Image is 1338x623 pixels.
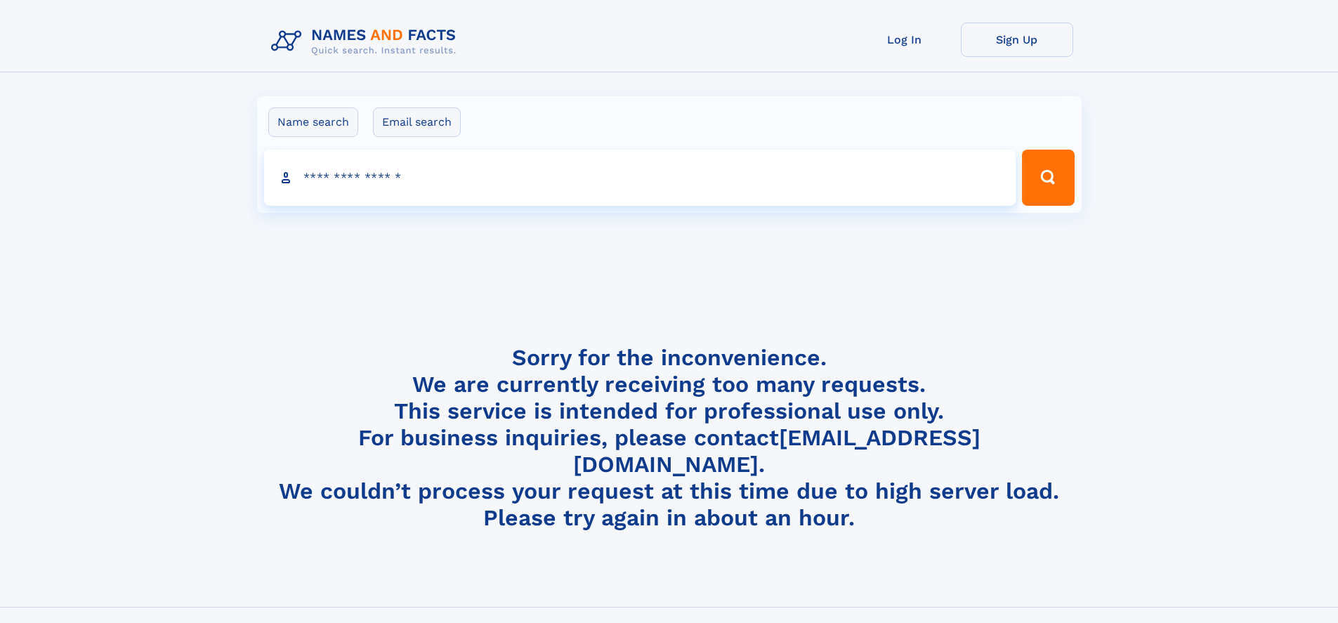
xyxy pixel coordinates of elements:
[848,22,961,57] a: Log In
[373,107,461,137] label: Email search
[265,22,468,60] img: Logo Names and Facts
[268,107,358,137] label: Name search
[265,344,1073,532] h4: Sorry for the inconvenience. We are currently receiving too many requests. This service is intend...
[961,22,1073,57] a: Sign Up
[1022,150,1074,206] button: Search Button
[264,150,1016,206] input: search input
[573,424,980,478] a: [EMAIL_ADDRESS][DOMAIN_NAME]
